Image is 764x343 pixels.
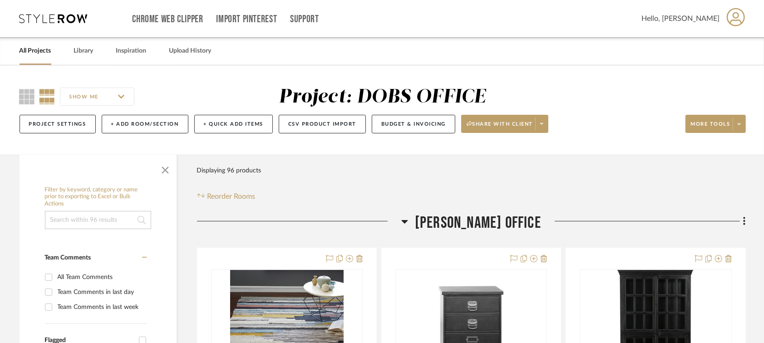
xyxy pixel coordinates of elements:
button: More tools [685,115,746,133]
button: + Quick Add Items [194,115,273,133]
button: + Add Room/Section [102,115,188,133]
button: Reorder Rooms [197,191,256,202]
div: Project: DOBS OFFICE [279,88,486,107]
span: Team Comments [45,255,91,261]
button: Project Settings [20,115,96,133]
h6: Filter by keyword, category or name prior to exporting to Excel or Bulk Actions [45,186,151,208]
div: Displaying 96 products [197,162,261,180]
a: Support [290,15,319,23]
a: Upload History [169,45,212,57]
span: Hello, [PERSON_NAME] [642,13,720,24]
button: Share with client [461,115,548,133]
div: All Team Comments [58,270,145,284]
a: Inspiration [116,45,147,57]
a: All Projects [20,45,51,57]
button: Budget & Invoicing [372,115,455,133]
div: Team Comments in last week [58,300,145,314]
span: [PERSON_NAME] OFFICE [415,213,541,233]
a: Library [74,45,94,57]
button: Close [156,159,174,177]
input: Search within 96 results [45,211,151,229]
a: Import Pinterest [216,15,277,23]
button: CSV Product Import [279,115,366,133]
a: Chrome Web Clipper [133,15,203,23]
div: Team Comments in last day [58,285,145,299]
span: Reorder Rooms [207,191,255,202]
span: Share with client [467,121,533,134]
span: More tools [691,121,730,134]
